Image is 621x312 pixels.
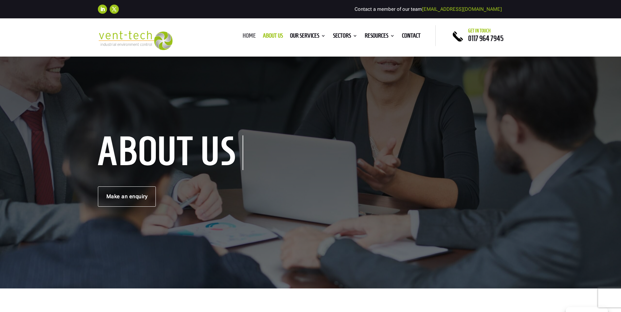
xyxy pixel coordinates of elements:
[468,28,491,33] span: Get in touch
[98,31,173,50] img: 2023-09-27T08_35_16.549ZVENT-TECH---Clear-background
[422,6,502,12] a: [EMAIL_ADDRESS][DOMAIN_NAME]
[98,135,243,170] h1: About us
[290,33,326,41] a: Our Services
[98,5,107,14] a: Follow on LinkedIn
[333,33,357,41] a: Sectors
[355,6,502,12] span: Contact a member of our team
[365,33,395,41] a: Resources
[98,186,156,207] a: Make an enquiry
[263,33,283,41] a: About us
[402,33,421,41] a: Contact
[468,34,503,42] a: 0117 964 7945
[110,5,119,14] a: Follow on X
[243,33,256,41] a: Home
